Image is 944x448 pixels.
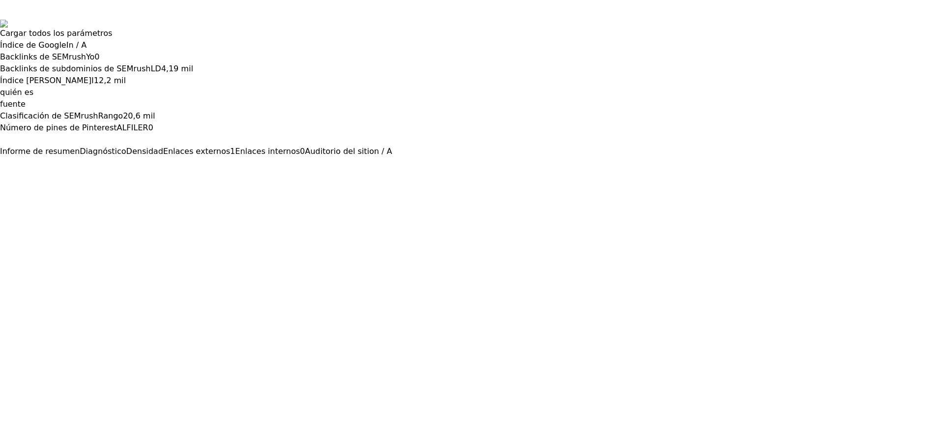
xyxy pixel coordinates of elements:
font: ALFILER [117,123,148,132]
font: I [66,40,69,50]
a: 0 [148,123,153,132]
font: Enlaces externos [163,147,230,156]
a: 20,6 mil [123,111,155,120]
font: I [91,76,94,85]
a: n / A [68,40,87,50]
font: Auditorio del sitio [305,147,374,156]
font: Diagnóstico [80,147,126,156]
font: Rango [98,111,123,120]
a: 0 [94,52,99,61]
a: 4,19 mil [161,64,193,73]
a: Auditorio del sition / A [305,147,392,156]
font: n / A [374,147,392,156]
font: Enlaces internos [235,147,300,156]
font: 0 [300,147,305,156]
font: Yo [86,52,94,61]
font: LD [150,64,161,73]
a: 12,2 mil [94,76,126,85]
font: 1 [230,147,235,156]
font: Densidad [126,147,163,156]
